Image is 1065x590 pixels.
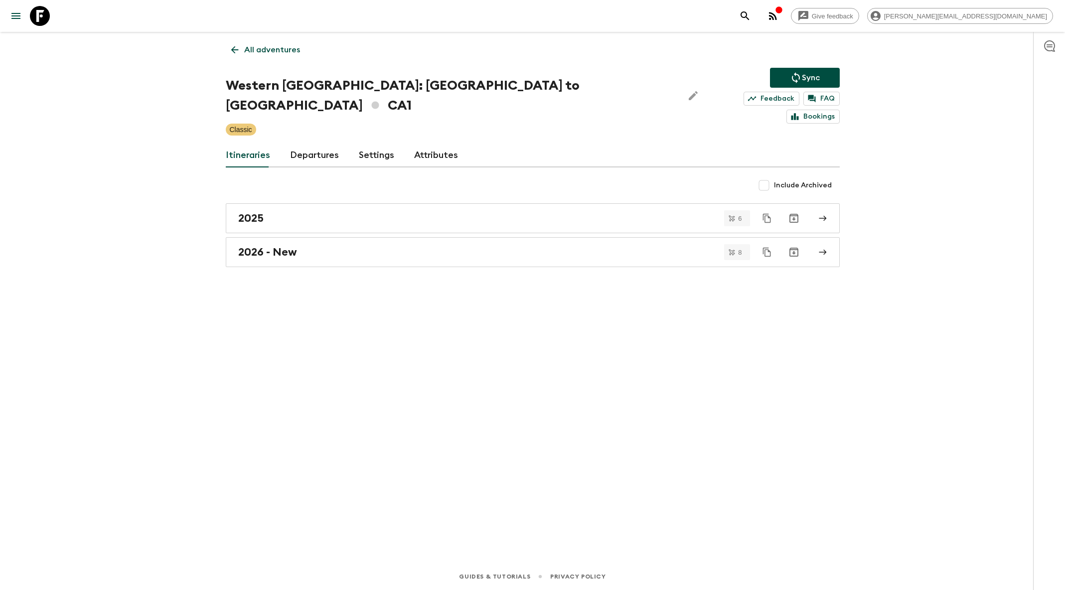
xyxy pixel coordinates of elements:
[238,246,297,259] h2: 2026 - New
[359,144,394,167] a: Settings
[867,8,1053,24] div: [PERSON_NAME][EMAIL_ADDRESS][DOMAIN_NAME]
[803,92,840,106] a: FAQ
[784,242,804,262] button: Archive
[550,571,606,582] a: Privacy Policy
[802,72,820,84] p: Sync
[226,40,305,60] a: All adventures
[683,76,703,116] button: Edit Adventure Title
[744,92,799,106] a: Feedback
[290,144,339,167] a: Departures
[735,6,755,26] button: search adventures
[226,144,270,167] a: Itineraries
[791,8,859,24] a: Give feedback
[732,249,748,256] span: 8
[226,237,840,267] a: 2026 - New
[230,125,252,135] p: Classic
[226,76,675,116] h1: Western [GEOGRAPHIC_DATA]: [GEOGRAPHIC_DATA] to [GEOGRAPHIC_DATA] CA1
[6,6,26,26] button: menu
[786,110,840,124] a: Bookings
[806,12,859,20] span: Give feedback
[459,571,530,582] a: Guides & Tutorials
[758,209,776,227] button: Duplicate
[244,44,300,56] p: All adventures
[732,215,748,222] span: 6
[784,208,804,228] button: Archive
[758,243,776,261] button: Duplicate
[238,212,264,225] h2: 2025
[774,180,832,190] span: Include Archived
[770,68,840,88] button: Sync adventure departures to the booking engine
[226,203,840,233] a: 2025
[414,144,458,167] a: Attributes
[879,12,1053,20] span: [PERSON_NAME][EMAIL_ADDRESS][DOMAIN_NAME]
